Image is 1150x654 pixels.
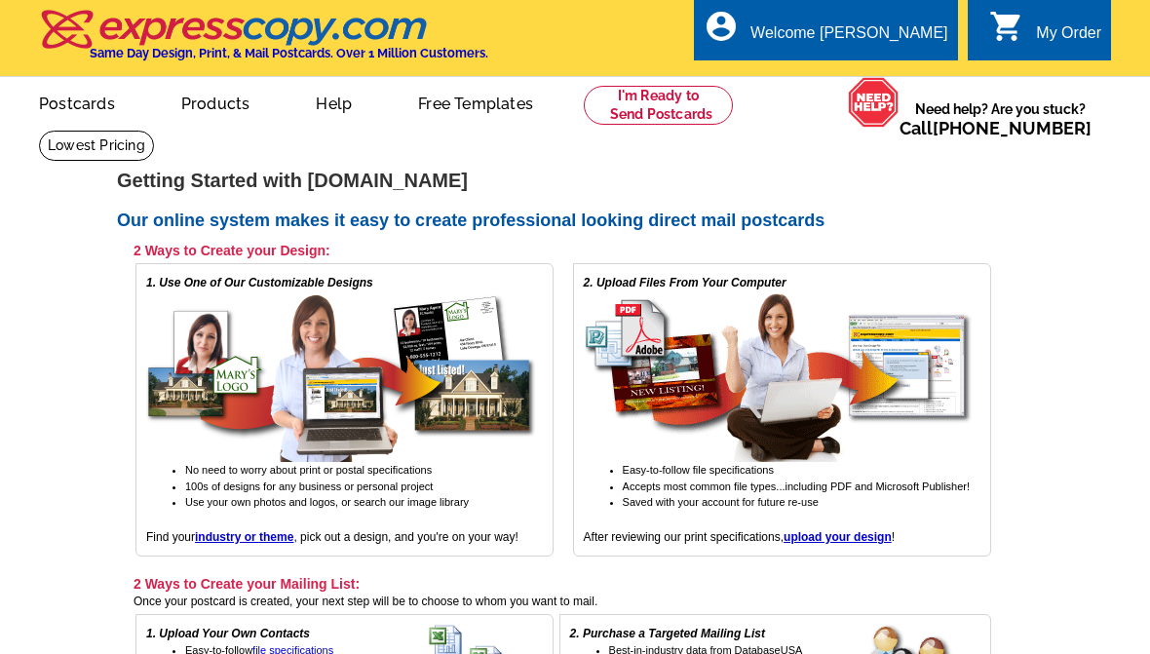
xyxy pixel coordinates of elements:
[989,9,1024,44] i: shopping_cart
[623,481,970,492] span: Accepts most common file types...including PDF and Microsoft Publisher!
[39,23,488,60] a: Same Day Design, Print, & Mail Postcards. Over 1 Million Customers.
[285,79,383,125] a: Help
[570,627,765,640] em: 2. Purchase a Targeted Mailing List
[195,530,293,544] a: industry or theme
[784,530,892,544] a: upload your design
[989,21,1101,46] a: shopping_cart My Order
[750,24,947,52] div: Welcome [PERSON_NAME]
[900,99,1101,138] span: Need help? Are you stuck?
[134,575,991,593] h3: 2 Ways to Create your Mailing List:
[146,291,536,462] img: free online postcard designs
[1036,24,1101,52] div: My Order
[584,291,974,462] img: upload your own design for free
[146,276,373,289] em: 1. Use One of Our Customizable Designs
[623,464,774,476] span: Easy-to-follow file specifications
[90,46,488,60] h4: Same Day Design, Print, & Mail Postcards. Over 1 Million Customers.
[117,211,1033,232] h2: Our online system makes it easy to create professional looking direct mail postcards
[134,595,597,608] span: Once your postcard is created, your next step will be to choose to whom you want to mail.
[623,496,819,508] span: Saved with your account for future re-use
[900,118,1092,138] span: Call
[117,171,1033,191] h1: Getting Started with [DOMAIN_NAME]
[185,496,469,508] span: Use your own photos and logos, or search our image library
[146,627,310,640] em: 1. Upload Your Own Contacts
[848,77,900,128] img: help
[8,79,146,125] a: Postcards
[134,242,991,259] h3: 2 Ways to Create your Design:
[933,118,1092,138] a: [PHONE_NUMBER]
[150,79,282,125] a: Products
[185,464,432,476] span: No need to worry about print or postal specifications
[387,79,564,125] a: Free Templates
[185,481,433,492] span: 100s of designs for any business or personal project
[584,530,895,544] span: After reviewing our print specifications, !
[146,530,518,544] span: Find your , pick out a design, and you're on your way!
[584,276,786,289] em: 2. Upload Files From Your Computer
[704,9,739,44] i: account_circle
